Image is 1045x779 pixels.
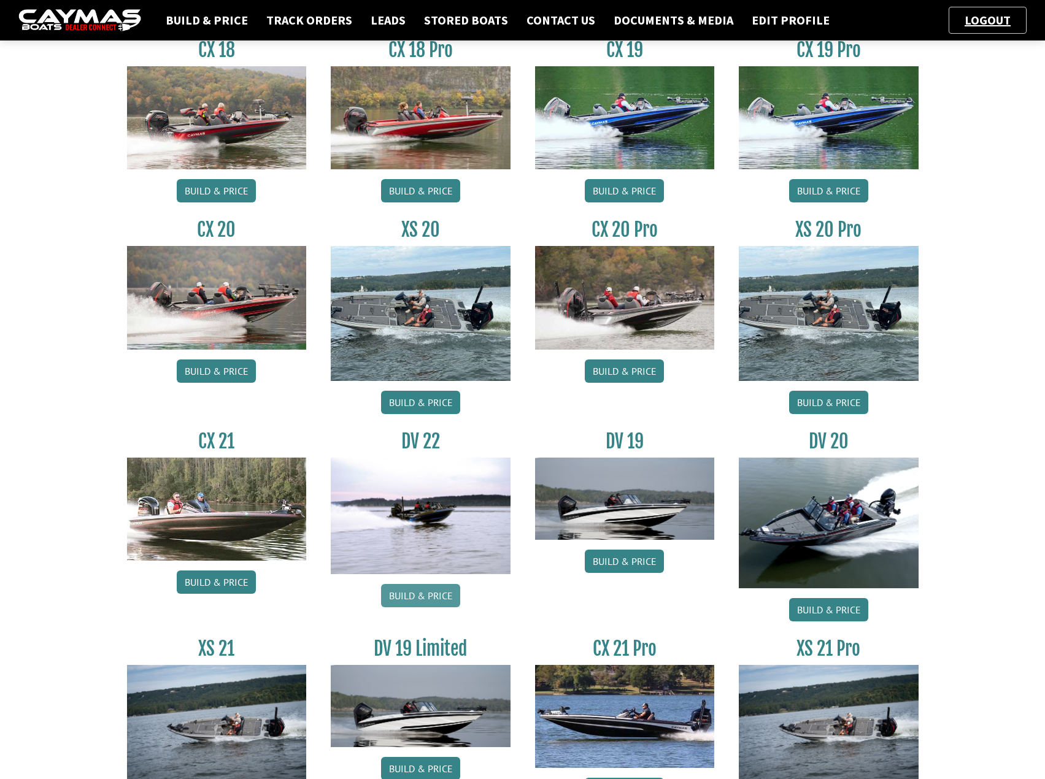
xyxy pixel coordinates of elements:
[958,12,1017,28] a: Logout
[127,430,307,453] h3: CX 21
[160,12,254,28] a: Build & Price
[746,12,836,28] a: Edit Profile
[331,66,511,169] img: CX-18SS_thumbnail.jpg
[364,12,412,28] a: Leads
[127,39,307,61] h3: CX 18
[585,550,664,573] a: Build & Price
[260,12,358,28] a: Track Orders
[789,179,868,202] a: Build & Price
[331,218,511,241] h3: XS 20
[18,9,141,32] img: caymas-dealer-connect-2ed40d3bc7270c1d8d7ffb4b79bf05adc795679939227970def78ec6f6c03838.gif
[535,39,715,61] h3: CX 19
[535,218,715,241] h3: CX 20 Pro
[177,570,256,594] a: Build & Price
[381,391,460,414] a: Build & Price
[739,458,919,588] img: DV_20_from_website_for_caymas_connect.png
[331,458,511,574] img: DV22_original_motor_cropped_for_caymas_connect.jpg
[331,246,511,380] img: XS_20_resized.jpg
[789,598,868,621] a: Build & Price
[177,179,256,202] a: Build & Price
[535,665,715,768] img: CX-21Pro_thumbnail.jpg
[739,66,919,169] img: CX19_thumbnail.jpg
[418,12,514,28] a: Stored Boats
[127,637,307,660] h3: XS 21
[535,246,715,349] img: CX-20Pro_thumbnail.jpg
[739,430,919,453] h3: DV 20
[535,637,715,660] h3: CX 21 Pro
[331,637,511,660] h3: DV 19 Limited
[535,458,715,540] img: dv-19-ban_from_website_for_caymas_connect.png
[739,39,919,61] h3: CX 19 Pro
[331,665,511,747] img: dv-19-ban_from_website_for_caymas_connect.png
[607,12,739,28] a: Documents & Media
[381,584,460,607] a: Build & Price
[739,246,919,380] img: XS_20_resized.jpg
[127,218,307,241] h3: CX 20
[331,39,511,61] h3: CX 18 Pro
[177,359,256,383] a: Build & Price
[127,246,307,349] img: CX-20_thumbnail.jpg
[331,430,511,453] h3: DV 22
[127,458,307,561] img: CX21_thumb.jpg
[520,12,601,28] a: Contact Us
[535,430,715,453] h3: DV 19
[127,66,307,169] img: CX-18S_thumbnail.jpg
[535,66,715,169] img: CX19_thumbnail.jpg
[585,179,664,202] a: Build & Price
[585,359,664,383] a: Build & Price
[739,218,919,241] h3: XS 20 Pro
[381,179,460,202] a: Build & Price
[739,637,919,660] h3: XS 21 Pro
[789,391,868,414] a: Build & Price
